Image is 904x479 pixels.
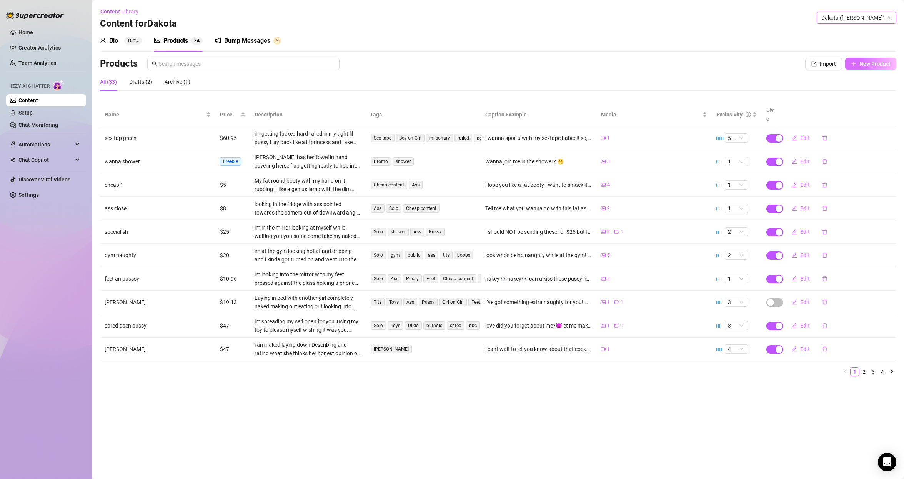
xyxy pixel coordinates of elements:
[816,343,834,355] button: delete
[728,228,745,236] span: 2
[154,37,160,43] span: picture
[820,61,836,67] span: Import
[816,319,834,332] button: delete
[800,252,810,258] span: Edit
[822,182,827,188] span: delete
[607,346,610,353] span: 1
[100,338,215,361] td: [PERSON_NAME]
[18,154,73,166] span: Chat Copilot
[100,220,215,244] td: specialish
[388,228,409,236] span: shower
[255,341,361,358] div: i am naked laying down Describing and rating what she thinks her honest opinion of a picture of t...
[843,369,848,374] span: left
[816,179,834,191] button: delete
[762,103,781,126] th: Live
[393,157,414,166] span: shower
[255,247,361,264] div: im at the gym looking hot af and dripping and i kinda got turned on and went into the changing ro...
[11,83,50,90] span: Izzy AI Chatter
[405,321,422,330] span: Dildo
[440,274,476,283] span: Cheap content
[601,110,701,119] span: Media
[841,367,850,376] button: left
[447,321,464,330] span: spred
[163,36,188,45] div: Products
[800,229,810,235] span: Edit
[478,274,492,283] span: Tits
[403,204,440,213] span: Cheap content
[822,299,827,305] span: delete
[100,58,138,70] h3: Products
[601,347,606,351] span: video-camera
[215,126,250,150] td: $60.95
[423,321,445,330] span: buthole
[869,368,877,376] a: 3
[454,134,472,142] span: railed
[601,230,606,234] span: picture
[878,367,887,376] li: 4
[878,368,887,376] a: 4
[403,274,422,283] span: Pussy
[728,345,745,353] span: 4
[468,298,483,306] span: Feet
[800,135,810,141] span: Edit
[255,294,361,311] div: Laying in bed with another girl completely naked making out eating out looking into each other's ...
[800,158,810,165] span: Edit
[405,251,423,259] span: public
[786,179,816,191] button: Edit
[614,323,619,328] span: video-camera
[621,322,623,329] span: 1
[485,181,591,189] div: Hope you like a fat booty I want to smack it😈
[129,78,152,86] div: Drafts (2)
[786,132,816,144] button: Edit
[215,173,250,197] td: $5
[887,367,896,376] button: right
[220,157,241,166] span: Freebie
[822,206,827,211] span: delete
[822,159,827,164] span: delete
[601,253,606,258] span: picture
[601,206,606,211] span: picture
[426,228,445,236] span: Pussy
[18,192,39,198] a: Settings
[822,346,827,352] span: delete
[786,202,816,215] button: Edit
[371,181,407,189] span: Cheap content
[165,78,190,86] div: Archive (1)
[607,228,610,236] span: 2
[100,197,215,220] td: ass close
[419,298,438,306] span: Pussy
[728,157,745,166] span: 1
[800,205,810,211] span: Edit
[614,300,619,304] span: video-camera
[371,204,385,213] span: Ass
[454,251,473,259] span: boobs
[255,200,361,217] div: looking in the fridge with ass pointed towards the camera out of downward angle shot looking into...
[792,253,797,258] span: edit
[800,299,810,305] span: Edit
[716,110,743,119] div: Exclusivity
[53,80,65,91] img: AI Chatter
[792,323,797,328] span: edit
[215,338,250,361] td: $47
[215,267,250,291] td: $10.96
[607,275,610,283] span: 2
[215,103,250,126] th: Price
[100,37,106,43] span: user
[100,78,117,86] div: All (33)
[887,367,896,376] li: Next Page
[474,134,498,142] span: pounded
[105,110,205,119] span: Name
[215,314,250,338] td: $47
[786,249,816,261] button: Edit
[224,36,270,45] div: Bump Messages
[255,153,361,170] div: [PERSON_NAME] has her towel in hand covering herself up getting ready to hop into the shower to s...
[792,299,797,305] span: edit
[601,159,606,164] span: picture
[371,134,395,142] span: Sex tape
[786,343,816,355] button: Edit
[273,37,281,45] sup: 5
[18,176,70,183] a: Discover Viral Videos
[423,274,438,283] span: Feet
[728,321,745,330] span: 3
[792,229,797,235] span: edit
